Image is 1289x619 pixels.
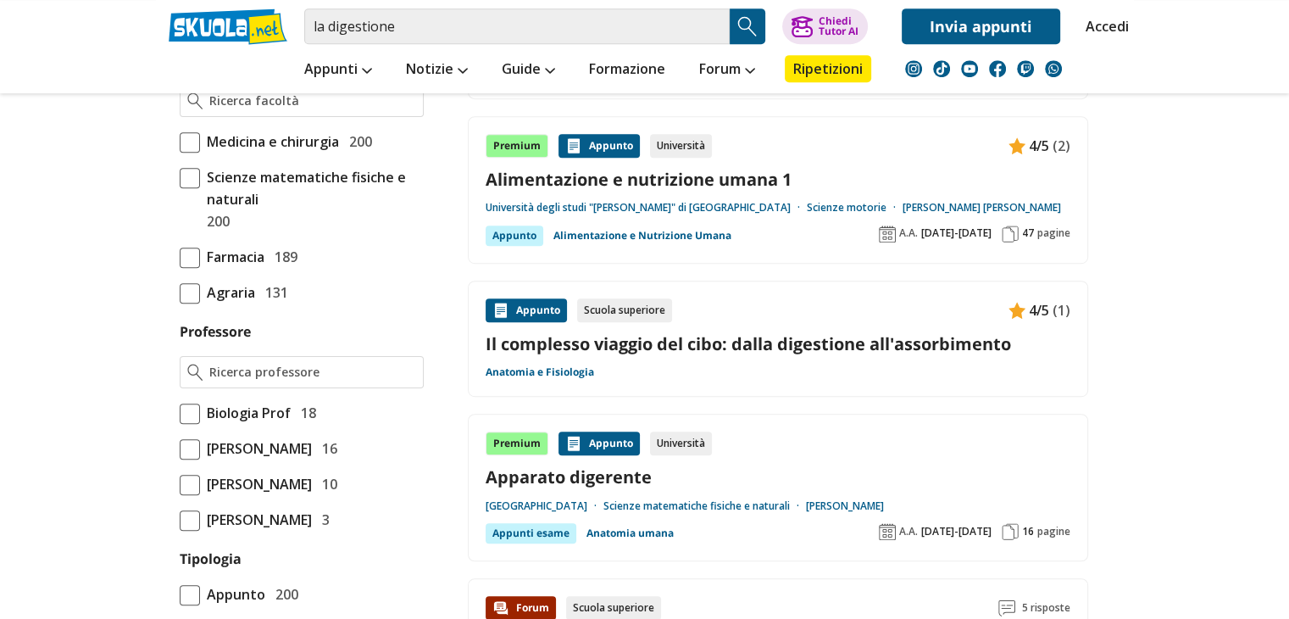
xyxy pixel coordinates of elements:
span: Scienze matematiche fisiche e naturali [200,166,424,210]
a: Invia appunti [902,8,1060,44]
a: Il complesso viaggio del cibo: dalla digestione all'assorbimento [486,332,1070,355]
span: 16 [315,438,337,460]
img: Ricerca professore [187,364,203,381]
div: Chiedi Tutor AI [818,16,858,36]
img: Commenti lettura [998,599,1015,616]
input: Ricerca professore [209,364,415,381]
span: (2) [1053,135,1070,157]
span: 200 [342,131,372,153]
a: Scienze matematiche fisiche e naturali [603,499,806,513]
div: Appunto [486,298,567,322]
span: Biologia Prof [200,402,291,424]
span: 3 [315,509,330,531]
button: ChiediTutor AI [782,8,868,44]
img: Appunti contenuto [565,137,582,154]
img: instagram [905,60,922,77]
span: 200 [200,210,230,232]
a: Guide [497,55,559,86]
span: 189 [268,246,297,268]
div: Appunto [558,134,640,158]
label: Professore [180,322,251,341]
img: WhatsApp [1045,60,1062,77]
span: [DATE]-[DATE] [921,226,992,240]
img: tiktok [933,60,950,77]
span: Medicina e chirurgia [200,131,339,153]
a: Alimentazione e Nutrizione Umana [553,226,731,246]
input: Ricerca facoltà [209,92,415,109]
span: pagine [1037,226,1070,240]
img: Pagine [1002,523,1019,540]
span: Appunto [200,583,265,605]
a: Forum [695,55,759,86]
img: Ricerca facoltà [187,92,203,109]
span: (1) [1053,299,1070,321]
img: youtube [961,60,978,77]
span: Farmacia [200,246,264,268]
span: Agraria [200,282,255,304]
img: twitch [1017,60,1034,77]
span: A.A. [899,525,918,538]
div: Università [650,432,712,455]
a: Anatomia umana [586,523,674,544]
img: facebook [989,60,1006,77]
a: Anatomia e Fisiologia [486,365,594,379]
a: Accedi [1086,8,1121,44]
span: 131 [258,282,288,304]
a: Università degli studi "[PERSON_NAME]" di [GEOGRAPHIC_DATA] [486,201,807,215]
span: [PERSON_NAME] [200,509,312,531]
span: pagine [1037,525,1070,538]
div: Università [650,134,712,158]
a: Appunti [300,55,376,86]
a: [PERSON_NAME] [806,499,884,513]
span: 200 [269,583,298,605]
input: Cerca appunti, riassunti o versioni [304,8,730,44]
div: Premium [486,134,548,158]
label: Tipologia [180,549,242,568]
a: Notizie [402,55,472,86]
img: Appunti contenuto [492,302,509,319]
span: 47 [1022,226,1034,240]
a: Formazione [585,55,670,86]
span: 18 [294,402,316,424]
img: Pagine [1002,226,1019,243]
img: Appunti contenuto [1008,302,1025,319]
span: [PERSON_NAME] [200,473,312,495]
span: 10 [315,473,337,495]
span: [PERSON_NAME] [200,438,312,460]
img: Appunti contenuto [1008,137,1025,154]
span: 4/5 [1029,135,1049,157]
a: Ripetizioni [785,55,871,82]
a: [PERSON_NAME] [PERSON_NAME] [903,201,1061,215]
span: [DATE]-[DATE] [921,525,992,538]
div: Appunto [558,432,640,455]
span: A.A. [899,226,918,240]
a: Scienze motorie [807,201,903,215]
div: Premium [486,432,548,455]
button: Search Button [730,8,765,44]
img: Anno accademico [879,226,896,243]
a: [GEOGRAPHIC_DATA] [486,499,603,513]
a: Apparato digerente [486,466,1070,488]
img: Appunti contenuto [565,435,582,452]
span: 4/5 [1029,299,1049,321]
img: Anno accademico [879,523,896,540]
div: Appunti esame [486,523,576,544]
div: Scuola superiore [577,298,672,322]
span: 16 [1022,525,1034,538]
a: Alimentazione e nutrizione umana 1 [486,168,1070,191]
img: Forum contenuto [492,599,509,616]
img: Cerca appunti, riassunti o versioni [735,14,760,39]
div: Appunto [486,226,543,246]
